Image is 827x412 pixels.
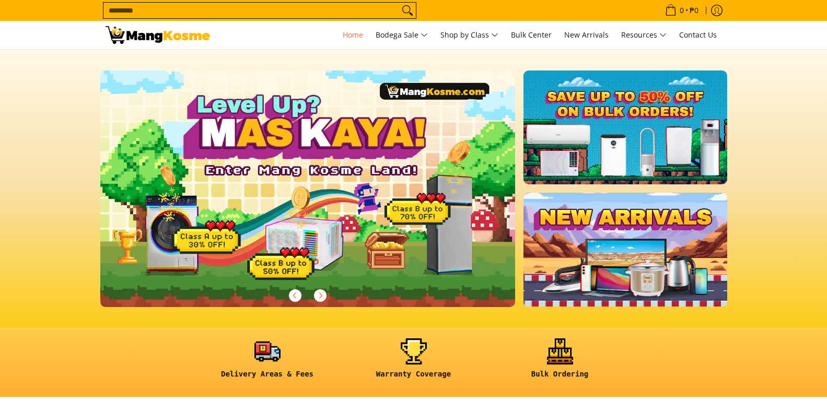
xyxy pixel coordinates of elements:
a: <h6><strong>Warranty Coverage</strong></h6> [346,338,482,387]
span: Shop by Class [440,29,498,42]
a: Resources [616,21,672,49]
img: Mang Kosme: Your Home Appliances Warehouse Sale Partner! [106,26,210,44]
a: New Arrivals [559,21,614,49]
span: New Arrivals [564,30,609,40]
a: <h6><strong>Bulk Ordering</strong></h6> [492,338,628,387]
span: 0 [678,7,685,14]
a: Contact Us [674,21,722,49]
a: Bodega Sale [370,21,433,49]
a: Bulk Center [506,21,557,49]
a: Home [337,21,368,49]
button: Search [399,3,416,18]
span: ₱0 [688,7,700,14]
span: Contact Us [679,30,717,40]
span: • [662,5,702,16]
span: Bulk Center [511,30,552,40]
a: More [100,70,549,324]
a: Shop by Class [435,21,504,49]
a: <h6><strong>Delivery Areas & Fees</strong></h6> [200,338,335,387]
span: Home [343,30,363,40]
nav: Main Menu [220,21,722,49]
button: Next [309,284,332,307]
button: Previous [284,284,307,307]
span: Bodega Sale [376,29,428,42]
span: Resources [621,29,667,42]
